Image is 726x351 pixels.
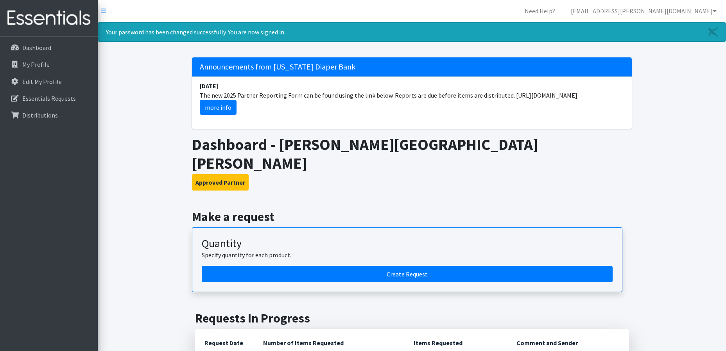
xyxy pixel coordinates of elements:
[192,135,632,173] h1: Dashboard - [PERSON_NAME][GEOGRAPHIC_DATA] [PERSON_NAME]
[202,250,613,260] p: Specify quantity for each product.
[22,111,58,119] p: Distributions
[3,91,95,106] a: Essentials Requests
[192,57,632,77] h5: Announcements from [US_STATE] Diaper Bank
[200,100,237,115] a: more info
[22,61,50,68] p: My Profile
[192,209,632,224] h2: Make a request
[701,23,726,41] a: Close
[192,77,632,119] li: The new 2025 Partner Reporting Form can be found using the link below. Reports are due before ite...
[195,311,629,326] h2: Requests In Progress
[22,94,76,102] p: Essentials Requests
[22,44,51,52] p: Dashboard
[200,82,218,90] strong: [DATE]
[98,22,726,42] div: Your password has been changed successfully. You are now signed in.
[3,40,95,55] a: Dashboard
[3,107,95,123] a: Distributions
[3,5,95,31] img: HumanEssentials
[518,3,561,19] a: Need Help?
[565,3,723,19] a: [EMAIL_ADDRESS][PERSON_NAME][DOMAIN_NAME]
[202,266,613,282] a: Create a request by quantity
[3,57,95,72] a: My Profile
[192,174,249,191] button: Approved Partner
[202,237,613,250] h3: Quantity
[3,74,95,89] a: Edit My Profile
[22,78,62,86] p: Edit My Profile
